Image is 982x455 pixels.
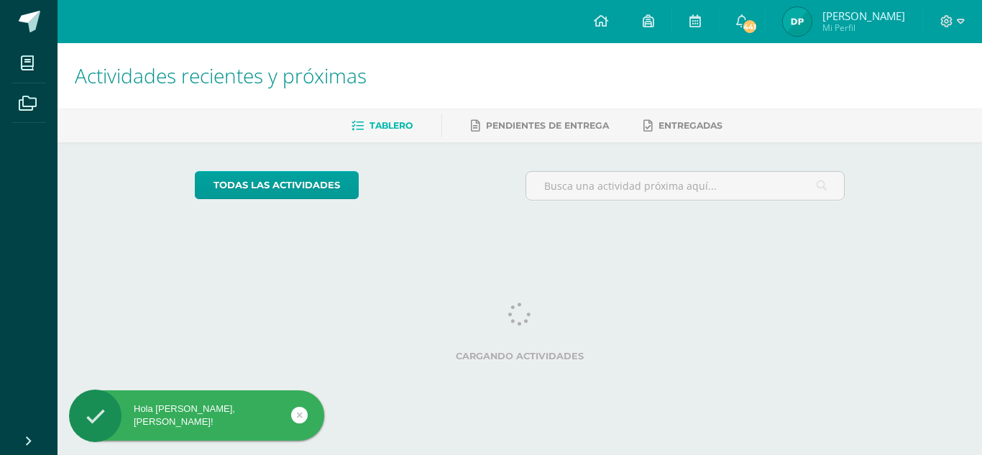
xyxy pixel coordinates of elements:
[486,120,609,131] span: Pendientes de entrega
[75,62,367,89] span: Actividades recientes y próximas
[742,19,758,35] span: 441
[659,120,722,131] span: Entregadas
[69,403,324,428] div: Hola [PERSON_NAME], [PERSON_NAME]!
[822,9,905,23] span: [PERSON_NAME]
[352,114,413,137] a: Tablero
[783,7,812,36] img: 27ecbcdd4e82bcf5b8fb6e9a1782de77.png
[195,171,359,199] a: todas las Actividades
[643,114,722,137] a: Entregadas
[370,120,413,131] span: Tablero
[822,22,905,34] span: Mi Perfil
[195,351,845,362] label: Cargando actividades
[471,114,609,137] a: Pendientes de entrega
[526,172,845,200] input: Busca una actividad próxima aquí...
